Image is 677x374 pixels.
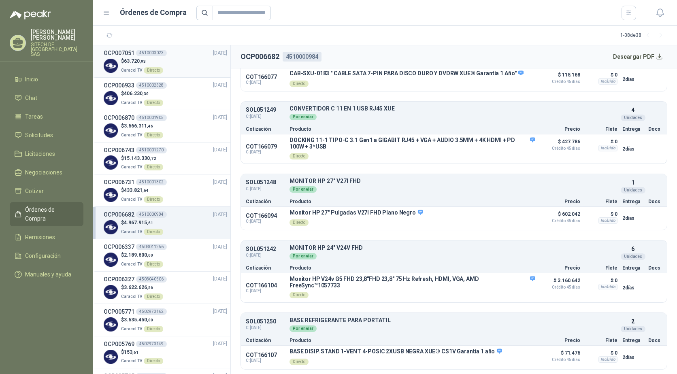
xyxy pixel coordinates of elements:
[121,316,163,324] p: $
[104,220,118,234] img: Company Logo
[621,326,645,332] div: Unidades
[104,155,118,170] img: Company Logo
[147,124,153,128] span: ,46
[121,219,163,227] p: $
[104,178,227,203] a: OCP0067314510001302[DATE] Company Logo$433.821,64Caracol TVDirecto
[622,199,643,204] p: Entrega
[10,109,83,124] a: Tareas
[144,67,163,74] div: Directo
[213,308,227,315] span: [DATE]
[246,143,285,150] p: COT166079
[246,352,285,358] p: COT166107
[540,358,580,362] span: Crédito 45 días
[124,187,149,193] span: 433.821
[246,212,285,219] p: COT166094
[598,356,617,363] div: Incluido
[104,49,134,57] h3: OCP007051
[104,188,118,202] img: Company Logo
[213,340,227,348] span: [DATE]
[648,127,662,132] p: Docs
[290,178,617,184] p: MONITOR HP 27" V27I FHD
[147,221,153,225] span: ,61
[598,217,617,224] div: Incluido
[290,245,617,251] p: MONITOR HP 24" V24V FHD
[290,253,317,259] div: Por enviar
[213,243,227,251] span: [DATE]
[598,78,617,85] div: Incluido
[121,122,163,130] p: $
[213,178,227,186] span: [DATE]
[290,81,309,87] div: Directo
[246,186,285,192] span: C: [DATE]
[104,146,134,155] h3: OCP006743
[10,165,83,180] a: Negociaciones
[540,219,580,223] span: Crédito 45 días
[290,209,423,217] p: Monitor HP 27" Pulgadas V27I FHD Plano Negro
[121,90,163,98] p: $
[290,114,317,120] div: Por enviar
[104,210,134,219] h3: OCP006682
[121,100,142,105] span: Caracol TV
[585,209,617,219] p: $ 0
[140,59,146,64] span: ,93
[121,229,142,234] span: Caracol TV
[290,199,535,204] p: Producto
[290,70,524,77] p: CAB-SXU-0183 " CABLE SATA 7-PIN PARA DISCO DURO Y DVDRW XUE® Garantía 1 Año"
[246,289,285,293] span: C: [DATE]
[585,276,617,285] p: $ 0
[121,262,142,266] span: Caracol TV
[241,51,279,62] h2: OCP006682
[290,325,317,332] div: Por enviar
[136,82,167,89] div: 4510002328
[585,348,617,358] p: $ 0
[648,199,662,204] p: Docs
[213,81,227,89] span: [DATE]
[144,326,163,332] div: Directo
[622,127,643,132] p: Entrega
[25,112,43,121] span: Tareas
[136,211,167,218] div: 4510000984
[10,229,83,245] a: Remisiones
[144,132,163,138] div: Directo
[540,209,580,223] p: $ 602.042
[104,49,227,74] a: OCP0070514510003023[DATE] Company Logo$63.720,93Caracol TVDirecto
[136,308,167,315] div: 4502973162
[246,338,285,343] p: Cotización
[25,187,44,195] span: Cotizar
[622,353,643,362] p: 2 días
[104,350,118,364] img: Company Logo
[136,276,167,283] div: 4503040506
[620,29,667,42] div: 1 - 38 de 38
[104,59,118,73] img: Company Logo
[136,147,167,153] div: 4510001270
[246,358,285,363] span: C: [DATE]
[290,266,535,270] p: Producto
[104,340,134,348] h3: OCP005769
[124,155,156,161] span: 15.143.330
[10,202,83,226] a: Órdenes de Compra
[622,74,643,84] p: 2 días
[585,70,617,80] p: $ 0
[213,49,227,57] span: [DATE]
[246,252,285,259] span: C: [DATE]
[144,358,163,364] div: Directo
[10,90,83,106] a: Chat
[540,338,580,343] p: Precio
[121,327,142,331] span: Caracol TV
[25,93,37,102] span: Chat
[104,285,118,299] img: Company Logo
[246,107,285,113] p: SOL051249
[136,341,167,347] div: 4502973149
[10,267,83,282] a: Manuales y ayuda
[283,52,321,62] div: 4510000984
[540,127,580,132] p: Precio
[147,285,153,290] span: ,56
[121,155,163,162] p: $
[25,270,71,279] span: Manuales y ayuda
[290,317,617,323] p: BASE REFRIGERANTE PARA PORTATIL
[290,106,617,112] p: CONVERTIDOR C 11 EN 1 USB RJ45 XUE
[290,186,317,193] div: Por enviar
[104,81,134,90] h3: OCP006933
[25,251,61,260] span: Configuración
[540,70,580,84] p: $ 115.168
